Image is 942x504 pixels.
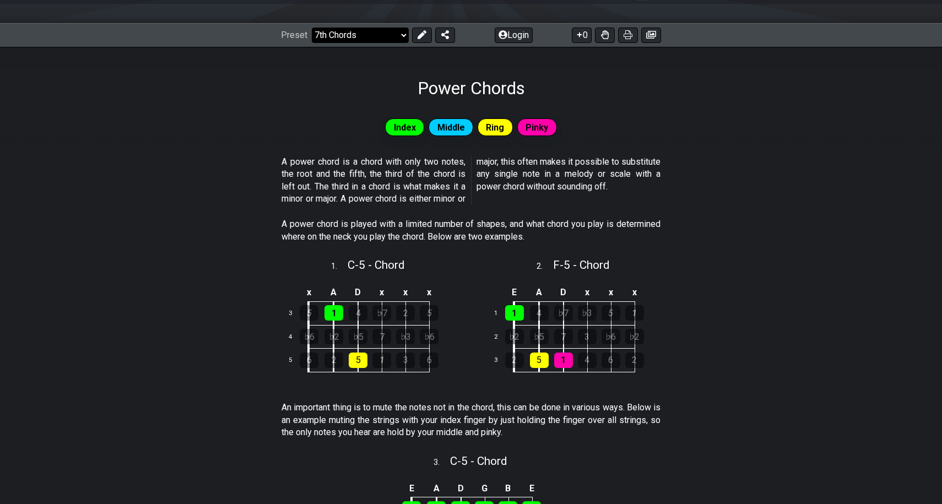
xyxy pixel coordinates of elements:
[296,284,322,302] td: x
[488,349,514,372] td: 3
[396,305,415,321] div: 2
[486,120,504,136] span: Ring
[578,329,597,344] div: 3
[526,120,548,136] span: Pinky
[399,479,424,497] td: E
[505,353,524,368] div: 2
[488,325,514,349] td: 2
[505,329,524,344] div: ♭2
[496,479,520,497] td: B
[450,454,507,468] span: C - 5 - Chord
[625,305,644,321] div: 1
[372,305,391,321] div: ♭7
[505,305,524,321] div: 1
[372,329,391,344] div: 7
[282,349,308,372] td: 5
[602,305,620,321] div: 5
[641,28,661,43] button: Create image
[396,329,415,344] div: ♭3
[394,120,416,136] span: Index
[420,353,438,368] div: 6
[554,305,573,321] div: ♭7
[473,479,496,497] td: G
[602,329,620,344] div: ♭6
[434,457,450,469] span: 3 .
[396,353,415,368] div: 3
[322,284,347,302] td: A
[300,329,318,344] div: ♭6
[554,329,573,344] div: 7
[578,305,597,321] div: ♭3
[349,329,367,344] div: ♭5
[281,156,661,205] p: A power chord is a chord with only two notes, the root and the fifth, the third of the chord is l...
[537,261,553,273] span: 2 .
[394,284,418,302] td: x
[300,353,318,368] div: 6
[527,284,551,302] td: A
[331,261,348,273] span: 1 .
[349,305,367,321] div: 4
[578,353,597,368] div: 4
[554,353,573,368] div: 1
[488,302,514,326] td: 1
[418,78,525,99] h1: Power Chords
[370,284,394,302] td: x
[281,30,307,40] span: Preset
[349,353,367,368] div: 5
[348,258,404,272] span: C - 5 - Chord
[300,305,318,321] div: 5
[553,258,609,272] span: F - 5 - Chord
[599,284,622,302] td: x
[324,329,343,344] div: ♭2
[502,284,527,302] td: E
[281,218,661,243] p: A power chord is played with a limited number of shapes, and what chord you play is determined wh...
[572,28,592,43] button: 0
[324,353,343,368] div: 2
[530,329,549,344] div: ♭5
[448,479,473,497] td: D
[551,284,576,302] td: D
[420,329,438,344] div: ♭6
[418,284,441,302] td: x
[602,353,620,368] div: 6
[346,284,370,302] td: D
[495,28,533,43] button: Login
[622,284,646,302] td: x
[618,28,638,43] button: Print
[412,28,432,43] button: Edit Preset
[312,28,409,43] select: Preset
[437,120,465,136] span: Middle
[420,305,438,321] div: 5
[282,325,308,349] td: 4
[520,479,544,497] td: E
[530,353,549,368] div: 5
[625,353,644,368] div: 2
[435,28,455,43] button: Share Preset
[282,302,308,326] td: 3
[625,329,644,344] div: ♭2
[324,305,343,321] div: 1
[530,305,549,321] div: 4
[595,28,615,43] button: Toggle Dexterity for all fretkits
[424,479,449,497] td: A
[281,402,661,438] p: An important thing is to mute the notes not in the chord, this can be done in various ways. Below...
[575,284,599,302] td: x
[372,353,391,368] div: 1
